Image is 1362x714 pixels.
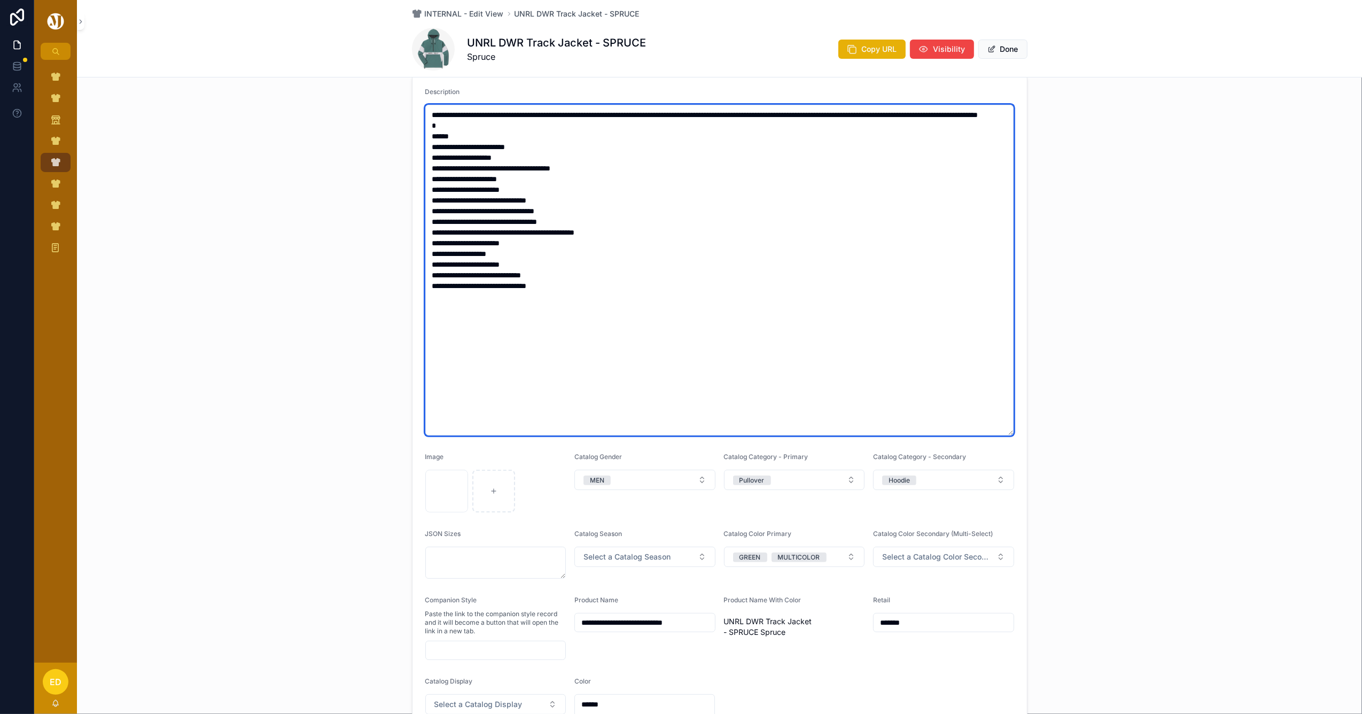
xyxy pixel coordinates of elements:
button: Unselect MULTICOLOR [772,552,827,562]
span: Select a Catalog Season [583,552,671,562]
span: Product Name With Color [724,596,801,604]
div: Pullover [740,476,765,485]
button: Copy URL [838,40,906,59]
span: Image [425,453,444,461]
span: Retail [873,596,890,604]
span: Product Name [574,596,618,604]
button: Unselect HOODIE [882,475,916,485]
button: Select Button [873,547,1014,567]
button: Unselect PULLOVER [733,475,771,485]
button: Select Button [724,470,865,490]
button: Visibility [910,40,974,59]
a: INTERNAL - Edit View [412,9,504,19]
span: Paste the link to the companion style record and it will become a button that will open the link ... [425,610,566,635]
span: INTERNAL - Edit View [425,9,504,19]
div: Hoodie [889,476,910,485]
button: Select Button [574,547,715,567]
button: Select Button [873,470,1014,490]
div: GREEN [740,553,761,562]
button: Select Button [574,470,715,490]
span: Spruce [468,50,647,63]
span: Select a Catalog Color Secondary (Multi-Select) [882,552,992,562]
span: Description [425,88,460,96]
button: Done [978,40,1028,59]
span: Visibility [933,44,966,55]
span: Catalog Season [574,530,622,538]
span: Color [574,677,591,685]
span: Copy URL [862,44,897,55]
button: Select Button [724,547,865,567]
div: MULTICOLOR [778,553,820,562]
span: UNRL DWR Track Jacket - SPRUCE Spruce [724,616,865,638]
span: Companion Style [425,596,477,604]
div: MEN [590,476,604,485]
button: Unselect GREEN [733,552,767,562]
span: Catalog Display [425,677,473,685]
span: Catalog Category - Primary [724,453,808,461]
span: Catalog Color Primary [724,530,792,538]
span: Select a Catalog Display [434,699,523,710]
img: App logo [45,13,66,30]
span: ED [50,676,61,688]
span: Catalog Category - Secondary [873,453,966,461]
span: Catalog Gender [574,453,622,461]
a: UNRL DWR Track Jacket - SPRUCE [515,9,640,19]
span: Catalog Color Secondary (Multi-Select) [873,530,993,538]
div: scrollable content [34,60,77,271]
span: JSON Sizes [425,530,461,538]
h1: UNRL DWR Track Jacket - SPRUCE [468,35,647,50]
